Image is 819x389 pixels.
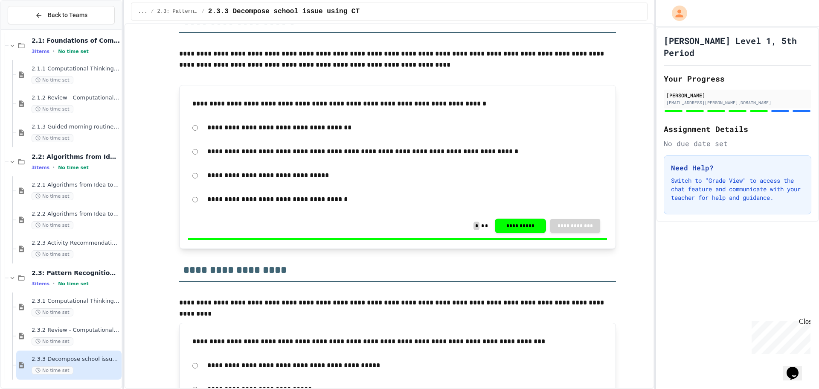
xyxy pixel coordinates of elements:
span: 2.1: Foundations of Computational Thinking [32,37,120,44]
span: 2.3: Pattern Recognition & Decomposition [157,8,198,15]
span: No time set [32,192,73,200]
iframe: chat widget [783,355,810,380]
span: No time set [32,250,73,258]
span: No time set [58,165,89,170]
span: No time set [58,49,89,54]
span: 2.2.2 Algorithms from Idea to Flowchart - Review [32,211,120,218]
span: 2.1.1 Computational Thinking and Problem Solving [32,65,120,73]
span: 3 items [32,165,49,170]
span: No time set [32,221,73,229]
span: / [151,8,154,15]
span: • [53,280,55,287]
iframe: chat widget [748,318,810,354]
span: ... [138,8,148,15]
span: 2.3.1 Computational Thinking - Your Problem-Solving Toolkit [32,298,120,305]
span: No time set [32,76,73,84]
div: [PERSON_NAME] [666,91,809,99]
h1: [PERSON_NAME] Level 1, 5th Period [664,35,811,58]
span: 2.1.3 Guided morning routine flowchart [32,123,120,131]
h2: Assignment Details [664,123,811,135]
span: 2.2.1 Algorithms from Idea to Flowchart [32,181,120,189]
span: 2.3.3 Decompose school issue using CT [32,356,120,363]
span: / [202,8,205,15]
p: Switch to "Grade View" to access the chat feature and communicate with your teacher for help and ... [671,176,804,202]
span: No time set [32,105,73,113]
span: • [53,48,55,55]
span: Back to Teams [48,11,87,20]
div: My Account [663,3,689,23]
span: 3 items [32,281,49,287]
button: Back to Teams [8,6,115,24]
span: No time set [32,134,73,142]
span: • [53,164,55,171]
span: 2.2: Algorithms from Idea to Flowchart [32,153,120,161]
span: 2.1.2 Review - Computational Thinking and Problem Solving [32,94,120,102]
span: 2.2.3 Activity Recommendation Algorithm [32,240,120,247]
h3: Need Help? [671,163,804,173]
div: [EMAIL_ADDRESS][PERSON_NAME][DOMAIN_NAME] [666,99,809,106]
span: 2.3.3 Decompose school issue using CT [208,6,360,17]
div: No due date set [664,138,811,149]
span: No time set [32,337,73,345]
span: 2.3.2 Review - Computational Thinking - Your Problem-Solving Toolkit [32,327,120,334]
h2: Your Progress [664,73,811,85]
span: No time set [32,308,73,316]
span: 3 items [32,49,49,54]
span: No time set [58,281,89,287]
span: No time set [32,366,73,374]
div: Chat with us now!Close [3,3,59,54]
span: 2.3: Pattern Recognition & Decomposition [32,269,120,277]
